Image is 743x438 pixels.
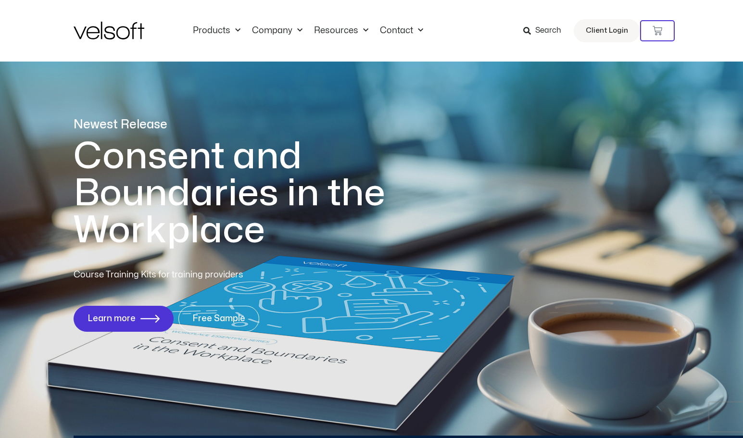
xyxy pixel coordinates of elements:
[535,25,561,37] span: Search
[74,268,313,282] p: Course Training Kits for training providers
[192,314,245,324] span: Free Sample
[308,25,374,36] a: ResourcesMenu Toggle
[74,22,144,39] img: Velsoft Training Materials
[74,306,174,332] a: Learn more
[523,23,568,39] a: Search
[178,306,259,332] a: Free Sample
[246,25,308,36] a: CompanyMenu Toggle
[74,116,425,133] p: Newest Release
[586,25,628,37] span: Client Login
[574,19,640,42] a: Client Login
[187,25,429,36] nav: Menu
[374,25,429,36] a: ContactMenu Toggle
[74,138,425,249] h1: Consent and Boundaries in the Workplace
[88,314,136,324] span: Learn more
[187,25,246,36] a: ProductsMenu Toggle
